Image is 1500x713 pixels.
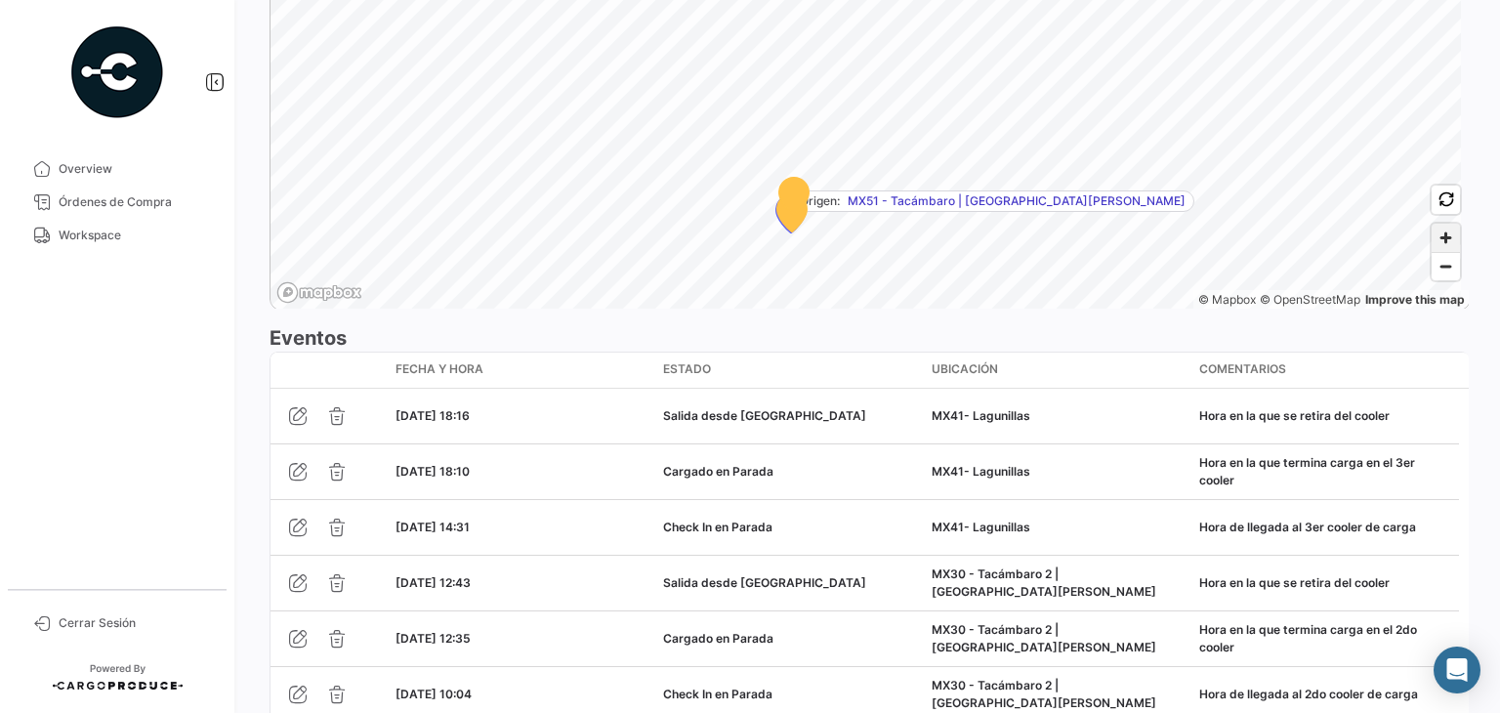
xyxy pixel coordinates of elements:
div: Salida desde [GEOGRAPHIC_DATA] [663,574,915,592]
button: Zoom in [1432,224,1460,252]
span: Overview [59,160,211,178]
span: Origen: [800,192,840,210]
div: Cargado en Parada [663,630,915,648]
div: Check In en Parada [663,519,915,536]
div: MX41- Lagunillas [932,407,1184,425]
datatable-header-cell: Comentarios [1191,353,1459,388]
a: Workspace [16,219,219,252]
span: [DATE] 10:04 [396,687,472,701]
datatable-header-cell: Fecha y Hora [388,353,655,388]
div: Map marker [778,177,810,216]
button: Zoom out [1432,252,1460,280]
span: Cerrar Sesión [59,614,211,632]
div: MX41- Lagunillas [932,519,1184,536]
span: Órdenes de Compra [59,193,211,211]
span: MX51 - Tacámbaro | [GEOGRAPHIC_DATA][PERSON_NAME] [848,192,1186,210]
div: Cargado en Parada [663,463,915,481]
div: Check In en Parada [663,686,915,703]
div: Hora en la que se retira del cooler [1199,407,1451,425]
span: Estado [663,360,711,378]
span: [DATE] 18:10 [396,464,470,479]
div: Hora de llegada al 2do cooler de carga [1199,686,1451,703]
a: Órdenes de Compra [16,186,219,219]
a: OpenStreetMap [1260,292,1360,307]
div: MX30 - Tacámbaro 2 | [GEOGRAPHIC_DATA][PERSON_NAME] [932,621,1184,656]
div: Hora en la que termina carga en el 3er cooler [1199,454,1451,489]
a: Mapbox [1198,292,1256,307]
span: Fecha y Hora [396,360,483,378]
span: [DATE] 12:43 [396,575,471,590]
div: Hora en la que se retira del cooler [1199,574,1451,592]
a: Map feedback [1365,292,1465,307]
img: powered-by.png [68,23,166,121]
div: MX30 - Tacámbaro 2 | [GEOGRAPHIC_DATA][PERSON_NAME] [932,566,1184,601]
div: Salida desde [GEOGRAPHIC_DATA] [663,407,915,425]
div: Map marker [775,194,807,233]
div: Abrir Intercom Messenger [1434,647,1480,693]
span: Workspace [59,227,211,244]
datatable-header-cell: Estado [655,353,923,388]
a: Overview [16,152,219,186]
span: [DATE] 18:16 [396,408,470,423]
div: MX30 - Tacámbaro 2 | [GEOGRAPHIC_DATA][PERSON_NAME] [932,677,1184,712]
span: Ubicación [932,360,998,378]
div: Hora en la que termina carga en el 2do cooler [1199,621,1451,656]
span: Zoom out [1432,253,1460,280]
div: MX41- Lagunillas [932,463,1184,481]
span: Comentarios [1199,360,1286,378]
div: Map marker [776,193,808,232]
span: [DATE] 12:35 [396,631,471,646]
div: Hora de llegada al 3er cooler de carga [1199,519,1451,536]
a: Mapbox logo [276,281,362,304]
h3: Eventos [270,324,1469,352]
span: [DATE] 14:31 [396,520,470,534]
datatable-header-cell: Ubicación [924,353,1191,388]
